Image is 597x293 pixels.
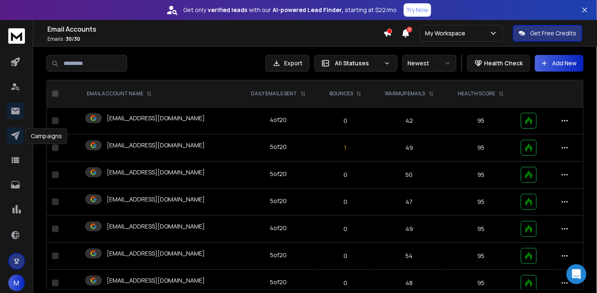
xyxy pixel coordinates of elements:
p: 0 [324,198,368,206]
td: 95 [446,243,516,270]
td: 42 [373,107,446,134]
div: 5 of 20 [270,197,287,205]
div: 4 of 20 [270,116,287,124]
button: Newest [403,55,457,72]
p: My Workspace [425,29,469,37]
p: [EMAIL_ADDRESS][DOMAIN_NAME] [107,276,205,285]
img: logo [8,28,25,44]
button: M [8,275,25,291]
p: 0 [324,225,368,233]
button: Try Now [404,3,431,17]
td: 47 [373,189,446,216]
p: Try Now [406,6,429,14]
strong: verified leads [208,6,248,14]
p: Get Free Credits [531,29,577,37]
p: 0 [324,171,368,179]
p: [EMAIL_ADDRESS][DOMAIN_NAME] [107,195,205,204]
div: Campaigns [25,128,67,144]
p: 0 [324,117,368,125]
div: 5 of 20 [270,143,287,151]
div: Open Intercom Messenger [567,264,587,284]
div: 5 of 20 [270,251,287,259]
span: 30 / 30 [66,35,80,42]
button: Health Check [467,55,530,72]
div: 5 of 20 [270,278,287,286]
td: 95 [446,189,516,216]
div: 4 of 20 [270,224,287,232]
p: 0 [324,279,368,287]
td: 54 [373,243,446,270]
p: [EMAIL_ADDRESS][DOMAIN_NAME] [107,114,205,122]
td: 95 [446,216,516,243]
h1: Email Accounts [47,24,383,34]
button: Get Free Credits [513,25,582,42]
p: Emails : [47,36,383,42]
p: [EMAIL_ADDRESS][DOMAIN_NAME] [107,168,205,176]
p: BOUNCES [329,90,353,97]
p: All Statuses [335,59,381,67]
button: Export [265,55,310,72]
td: 95 [446,161,516,189]
p: Health Check [484,59,523,67]
td: 95 [446,107,516,134]
p: WARMUP EMAILS [385,90,425,97]
td: 50 [373,161,446,189]
p: 1 [324,144,368,152]
td: 49 [373,216,446,243]
p: [EMAIL_ADDRESS][DOMAIN_NAME] [107,141,205,149]
p: Get only with our starting at $22/mo [184,6,397,14]
div: EMAIL ACCOUNT NAME [87,90,152,97]
div: 5 of 20 [270,170,287,178]
button: Add New [535,55,584,72]
strong: AI-powered Lead Finder, [273,6,344,14]
p: [EMAIL_ADDRESS][DOMAIN_NAME] [107,249,205,258]
p: [EMAIL_ADDRESS][DOMAIN_NAME] [107,222,205,231]
p: HEALTH SCORE [458,90,496,97]
p: 0 [324,252,368,260]
td: 49 [373,134,446,161]
span: 3 [407,27,413,32]
td: 95 [446,134,516,161]
p: DAILY EMAILS SENT [251,90,297,97]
